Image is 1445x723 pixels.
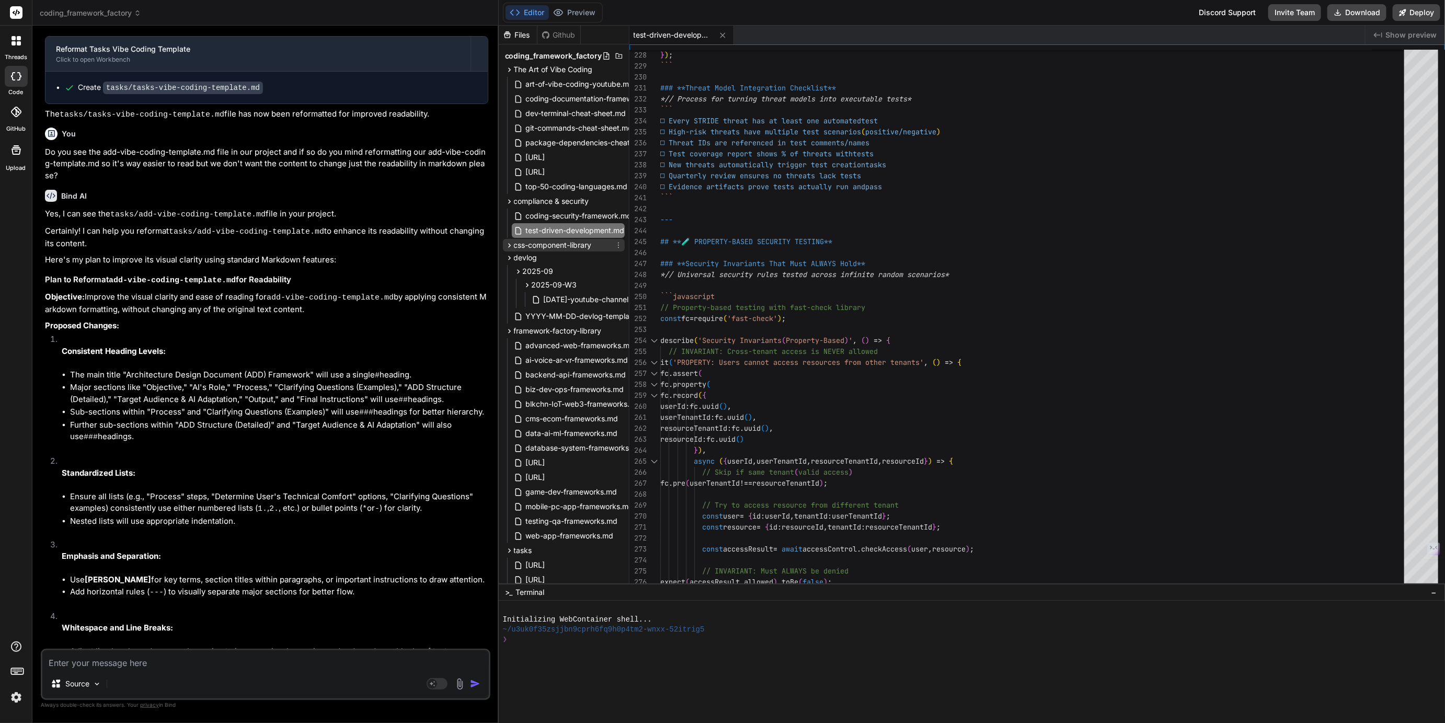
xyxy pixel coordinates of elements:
div: 258 [629,379,647,390]
code: ### [84,433,98,442]
span: resourceTenantId [752,478,819,488]
span: userId [727,456,752,466]
span: ble tests* [869,94,911,104]
span: --- [660,215,673,224]
span: □ Every STRIDE threat has at least one automated [660,116,861,125]
span: resourceId [782,522,823,532]
span: userTenantId [756,456,807,466]
span: property [673,380,706,389]
span: blkchn-IoT-web3-frameworks.md [525,398,642,410]
span: valid access [798,467,848,477]
div: 254 [629,335,647,346]
span: git-commands-cheat-sheet.md [525,122,634,134]
div: 268 [629,489,647,500]
span: YYYY-MM-DD-devlog-template.md [525,310,651,323]
span: resourceTenantId [811,456,878,466]
span: ) [936,358,941,367]
div: 264 [629,445,647,456]
span: describe [660,336,694,345]
span: positive/negative [865,127,936,136]
span: : [685,401,690,411]
span: tasks [865,160,886,169]
span: □ High-risk threats have multiple test scenarios [660,127,861,136]
span: , [853,336,857,345]
img: settings [7,688,25,706]
div: 244 [629,225,647,236]
code: tasks/tasks-vibe-coding-template.md [103,82,263,94]
span: ) [844,336,848,345]
div: 243 [629,214,647,225]
span: ; [669,50,673,60]
span: !== [740,478,752,488]
span: , [752,456,756,466]
span: . [740,423,744,433]
span: } [694,445,698,455]
span: □ Test coverage report shows % of threats with [660,149,853,158]
span: , [823,522,828,532]
div: 229 [629,61,647,72]
span: const [702,522,723,532]
span: : [710,412,715,422]
div: 232 [629,94,647,105]
div: Discord Support [1192,4,1262,21]
span: ) [777,314,782,323]
span: , [769,423,773,433]
span: pass [865,182,882,191]
span: □ New threats automatically trigger test creation [660,160,865,169]
span: resourceId [882,456,924,466]
div: Files [499,30,537,40]
span: fc [715,412,723,422]
div: 266 [629,467,647,478]
div: 251 [629,302,647,313]
span: test-driven-development.md [634,30,712,40]
span: ) [748,412,752,422]
span: resource [723,522,756,532]
span: test [861,116,878,125]
span: ( [669,358,673,367]
span: cms-ecom-frameworks.md [525,412,620,425]
span: ### **Security Invariants That Must ALWAYS Hold** [660,259,865,268]
span: ``` [660,105,673,114]
span: } [924,456,928,466]
div: 242 [629,203,647,214]
span: = [756,522,761,532]
span: testing-qa-frameworks.md [525,515,619,527]
code: ### [359,408,373,417]
div: 267 [629,478,647,489]
code: add-vibe-coding-template.md [109,276,236,285]
span: Show preview [1385,30,1437,40]
span: ) [936,127,941,136]
span: resourceTenantId [660,423,727,433]
div: 249 [629,280,647,291]
span: => [936,456,945,466]
span: ; [823,478,828,488]
span: : [702,434,706,444]
p: Improve the visual clarity and ease of reading for by applying consistent Markdown formatting, wi... [45,291,488,316]
span: , [790,511,794,521]
span: uuid [719,434,736,444]
span: ) [698,445,702,455]
div: 239 [629,170,647,181]
span: => [874,336,882,345]
span: userId [660,401,685,411]
span: ) [723,401,727,411]
div: 248 [629,269,647,280]
span: [URL] [525,151,546,164]
div: 235 [629,127,647,137]
span: 2025-09 [523,266,554,277]
span: coding-documentation-framework.md [525,93,658,105]
div: 256 [629,357,647,368]
li: Sub-sections within "Process" and "Clarifying Questions (Examples)" will use headings for better ... [70,406,488,419]
span: uuid [727,412,744,422]
span: resourceId [660,434,702,444]
span: ``` [660,193,673,202]
code: tasks/add-vibe-coding-template.md [169,227,324,236]
div: 238 [629,159,647,170]
strong: Standardized Lists: [62,468,135,478]
span: pre [673,478,685,488]
span: userTenantId [660,412,710,422]
span: dev-terminal-cheat-sheet.md [525,107,627,120]
span: data-ai-ml-frameworks.md [525,427,619,440]
span: Property-Based [786,336,844,345]
h3: Plan to Reformat for Readability [45,274,488,287]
